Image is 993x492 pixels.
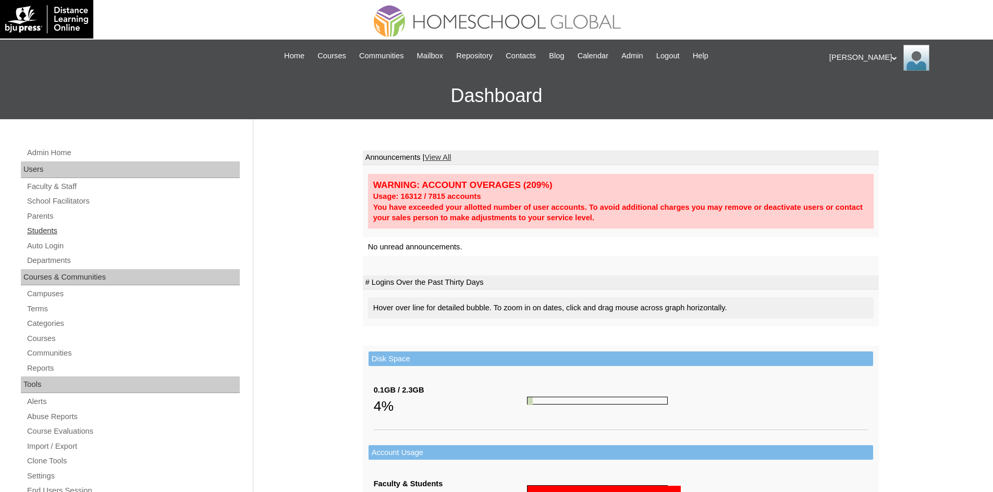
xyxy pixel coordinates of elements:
a: View All [424,153,451,161]
span: Communities [359,50,404,62]
a: Course Evaluations [26,425,240,438]
a: Parents [26,210,240,223]
span: Calendar [578,50,608,62]
span: Blog [549,50,564,62]
span: Mailbox [417,50,444,62]
img: logo-white.png [5,5,88,33]
td: # Logins Over the Past Thirty Days [363,275,879,290]
a: School Facilitators [26,195,240,208]
a: Contacts [500,50,541,62]
a: Admin [616,50,648,62]
a: Campuses [26,287,240,300]
a: Auto Login [26,239,240,253]
a: Terms [26,302,240,316]
a: Settings [26,470,240,483]
td: Account Usage [369,445,873,460]
span: Home [284,50,304,62]
span: Contacts [506,50,536,62]
a: Mailbox [412,50,449,62]
a: Clone Tools [26,455,240,468]
div: 4% [374,396,527,417]
a: Calendar [572,50,614,62]
td: Disk Space [369,351,873,367]
td: No unread announcements. [363,237,879,257]
span: Courses [317,50,346,62]
div: 0.1GB / 2.3GB [374,385,527,396]
a: Courses [26,332,240,345]
a: Import / Export [26,440,240,453]
div: Users [21,161,240,178]
a: Home [279,50,310,62]
div: Hover over line for detailed bubble. To zoom in on dates, click and drag mouse across graph horiz... [368,297,874,319]
a: Logout [651,50,685,62]
strong: Usage: 16312 / 7815 accounts [373,192,481,200]
a: Admin Home [26,146,240,159]
a: Reports [26,362,240,375]
a: Alerts [26,395,240,408]
span: Help [693,50,708,62]
span: Logout [656,50,680,62]
div: [PERSON_NAME] [829,45,983,71]
img: Ariane Ebuen [903,45,929,71]
div: Courses & Communities [21,269,240,286]
a: Students [26,224,240,237]
a: Repository [451,50,498,62]
div: WARNING: ACCOUNT OVERAGES (209%) [373,179,868,191]
div: Faculty & Students [374,478,527,489]
div: You have exceeded your allotted number of user accounts. To avoid additional charges you may remo... [373,202,868,223]
a: Courses [312,50,351,62]
a: Communities [26,347,240,360]
a: Blog [544,50,569,62]
a: Help [688,50,714,62]
a: Faculty & Staff [26,180,240,193]
a: Categories [26,317,240,330]
span: Admin [621,50,643,62]
a: Communities [354,50,409,62]
a: Departments [26,254,240,267]
td: Announcements | [363,150,879,165]
h3: Dashboard [5,72,988,119]
div: Tools [21,376,240,393]
span: Repository [456,50,493,62]
a: Abuse Reports [26,410,240,423]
